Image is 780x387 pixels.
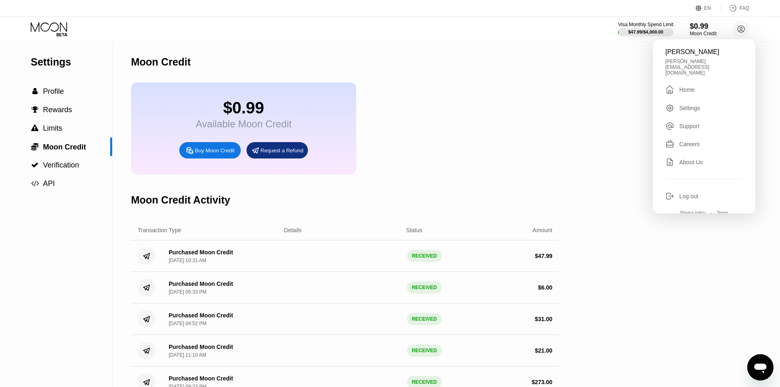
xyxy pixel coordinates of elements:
[690,31,717,36] div: Moon Credit
[169,258,206,263] div: [DATE] 10:31 AM
[717,210,728,215] div: Terms
[169,375,233,382] div: Purchased Moon Credit
[690,22,717,36] div: $0.99Moon Credit
[533,227,552,233] div: Amount
[32,106,38,113] span: 
[195,147,235,154] div: Buy Moon Credit
[169,344,233,350] div: Purchased Moon Credit
[31,143,38,151] span: 
[31,143,39,151] div: 
[407,313,442,325] div: RECEIVED
[31,180,39,187] span: 
[196,118,292,130] div: Available Moon Credit
[169,289,206,295] div: [DATE] 05:33 PM
[618,22,673,36] div: Visa Monthly Spend Limit$47.99/$4,000.00
[665,48,743,56] div: [PERSON_NAME]
[679,105,700,111] div: Settings
[406,227,423,233] div: Status
[665,85,743,95] div: Home
[31,124,39,132] div: 
[284,227,302,233] div: Details
[538,284,552,291] div: $ 6.00
[679,86,694,93] div: Home
[31,161,39,169] div: 
[721,4,749,12] div: FAQ
[679,141,700,147] div: Careers
[665,59,743,76] div: [PERSON_NAME][EMAIL_ADDRESS][DOMAIN_NAME]
[43,87,64,95] span: Profile
[407,281,442,294] div: RECEIVED
[43,106,72,114] span: Rewards
[747,354,773,380] iframe: Button to launch messaging window
[131,56,191,68] div: Moon Credit
[169,249,233,256] div: Purchased Moon Credit
[138,227,181,233] div: Transaction Type
[43,124,62,132] span: Limits
[679,123,699,129] div: Support
[665,85,674,95] div: 
[169,352,206,358] div: [DATE] 11:10 AM
[696,4,721,12] div: EN
[704,5,711,11] div: EN
[690,22,717,31] div: $0.99
[31,56,112,68] div: Settings
[665,192,743,201] div: Log out
[535,253,552,259] div: $ 47.99
[169,312,233,319] div: Purchased Moon Credit
[31,88,39,95] div: 
[260,147,303,154] div: Request a Refund
[665,104,743,113] div: Settings
[665,158,743,167] div: About Us
[618,22,673,27] div: Visa Monthly Spend Limit
[531,379,552,385] div: $ 273.00
[179,142,241,158] div: Buy Moon Credit
[739,5,749,11] div: FAQ
[169,281,233,287] div: Purchased Moon Credit
[169,321,206,326] div: [DATE] 04:52 PM
[131,194,230,206] div: Moon Credit Activity
[665,140,743,149] div: Careers
[31,124,38,132] span: 
[679,159,703,165] div: About Us
[32,88,38,95] span: 
[407,344,442,357] div: RECEIVED
[535,347,552,354] div: $ 21.00
[43,143,86,151] span: Moon Credit
[31,161,38,169] span: 
[196,99,292,117] div: $0.99
[246,142,308,158] div: Request a Refund
[665,122,743,131] div: Support
[31,106,39,113] div: 
[679,193,699,199] div: Log out
[628,29,663,34] div: $47.99 / $4,000.00
[407,250,442,262] div: RECEIVED
[681,210,705,215] div: Privacy policy
[535,316,552,322] div: $ 31.00
[43,161,79,169] span: Verification
[43,179,55,188] span: API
